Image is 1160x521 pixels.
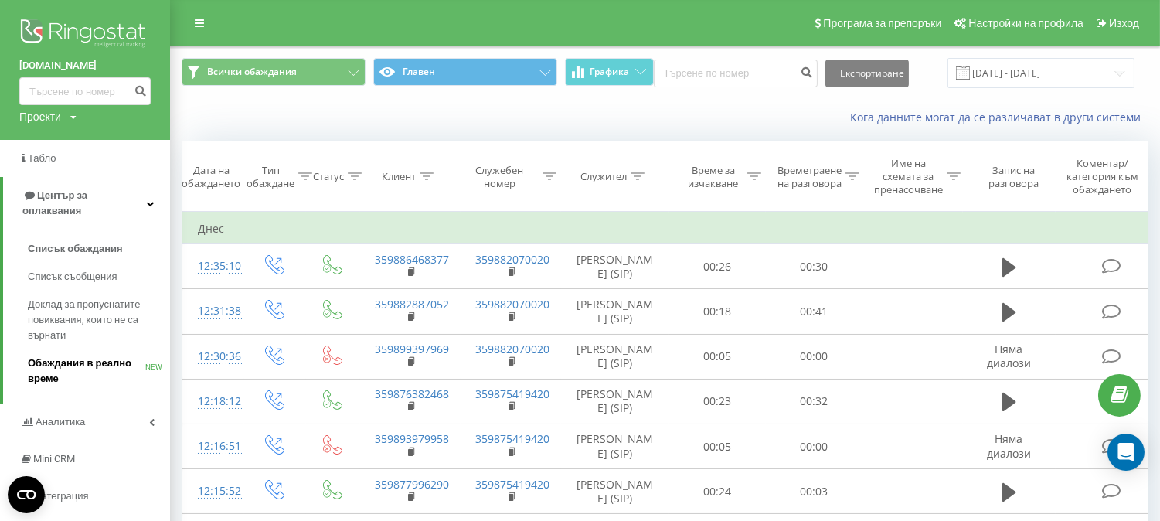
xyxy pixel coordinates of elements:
div: Тип обаждане [247,164,294,190]
div: Клиент [382,170,416,183]
a: Център за оплаквания [3,177,170,230]
a: [DOMAIN_NAME] [19,58,151,73]
td: 00:05 [669,424,766,469]
span: Изход [1109,17,1139,29]
div: Служебен номер [461,164,539,190]
a: Списък обаждания [28,235,170,263]
a: 359877996290 [376,477,450,492]
button: Графика [565,58,654,86]
div: Време за изчакване [682,164,743,190]
a: 359876382468 [376,386,450,401]
div: 12:31:38 [198,296,229,326]
a: Доклад за пропуснатите повиквания, които не са върнати [28,291,170,349]
td: 00:18 [669,289,766,334]
span: Настройки на профила [968,17,1083,29]
span: Доклад за пропуснатите повиквания, които не са върнати [28,297,162,343]
button: Open CMP widget [8,476,45,513]
a: 359882070020 [476,342,550,356]
a: 359875419420 [476,477,550,492]
td: [PERSON_NAME] (SIP) [561,379,669,424]
td: 00:00 [766,334,862,379]
span: Табло [28,152,56,164]
a: 359875419420 [476,431,550,446]
input: Търсене по номер [654,60,818,87]
td: 00:05 [669,334,766,379]
span: Списък обаждания [28,241,123,257]
a: 359899397969 [376,342,450,356]
div: Запис на разговора [976,164,1051,190]
td: [PERSON_NAME] (SIP) [561,469,669,514]
td: [PERSON_NAME] (SIP) [561,334,669,379]
img: Ringostat logo [19,15,151,54]
a: 359875419420 [476,386,550,401]
a: Кога данните могат да се различават в други системи [850,110,1148,124]
div: Служител [580,170,627,183]
a: Списък съобщения [28,263,170,291]
div: 12:15:52 [198,476,229,506]
td: [PERSON_NAME] (SIP) [561,244,669,289]
span: Програма за препоръки [823,17,941,29]
span: Графика [590,66,630,77]
a: 359882070020 [476,297,550,312]
div: Дата на обаждането [182,164,240,190]
span: Няма диалози [987,342,1031,370]
a: 359893979958 [376,431,450,446]
a: Обаждания в реално времеNEW [28,349,170,393]
td: 00:00 [766,424,862,469]
span: Mini CRM [33,453,75,465]
td: 00:23 [669,379,766,424]
span: Всички обаждания [207,66,297,78]
div: Open Intercom Messenger [1107,434,1145,471]
span: Обаждания в реално време [28,356,145,386]
div: 12:18:12 [198,386,229,417]
input: Търсене по номер [19,77,151,105]
div: 12:16:51 [198,431,229,461]
span: Списък съобщения [28,269,117,284]
td: 00:32 [766,379,862,424]
a: 359882070020 [476,252,550,267]
div: Коментар/категория към обаждането [1057,157,1148,196]
div: Времетраене на разговора [777,164,842,190]
td: [PERSON_NAME] (SIP) [561,424,669,469]
td: 00:26 [669,244,766,289]
span: Интеграция [34,490,89,502]
button: Експортиране [825,60,909,87]
td: 00:03 [766,469,862,514]
div: 12:30:36 [198,342,229,372]
a: 359886468377 [376,252,450,267]
div: Проекти [19,109,61,124]
div: Статус [313,170,344,183]
td: 00:41 [766,289,862,334]
span: Аналитика [36,416,85,427]
span: Няма диалози [987,431,1031,460]
td: 00:24 [669,469,766,514]
div: 12:35:10 [198,251,229,281]
button: Главен [373,58,557,86]
span: Център за оплаквания [22,189,87,216]
td: [PERSON_NAME] (SIP) [561,289,669,334]
a: 359882887052 [376,297,450,312]
td: 00:30 [766,244,862,289]
div: Име на схемата за пренасочване [874,157,943,196]
button: Всички обаждания [182,58,366,86]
